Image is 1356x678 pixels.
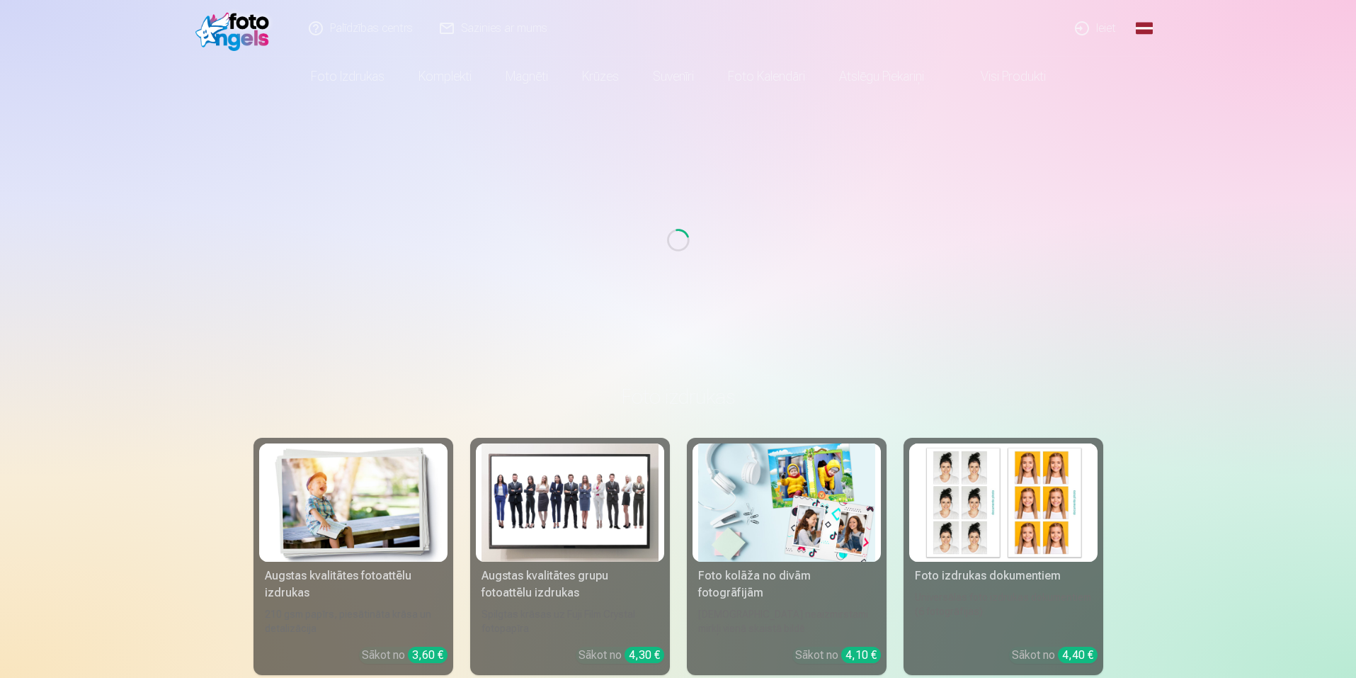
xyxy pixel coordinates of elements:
div: Sākot no [362,647,448,664]
a: Foto izdrukas dokumentiemFoto izdrukas dokumentiemUniversālas foto izdrukas dokumentiem (6 fotogr... [904,438,1103,675]
a: Magnēti [489,57,565,96]
img: /fa1 [195,6,277,51]
div: 210 gsm papīrs, piesātināta krāsa un detalizācija [259,607,448,635]
div: Augstas kvalitātes fotoattēlu izdrukas [259,567,448,601]
div: Sākot no [579,647,664,664]
a: Atslēgu piekariņi [822,57,941,96]
div: Universālas foto izdrukas dokumentiem (6 fotogrāfijas) [909,590,1098,635]
div: Spilgtas krāsas uz Fuji Film Crystal fotopapīra [476,607,664,635]
div: Foto izdrukas dokumentiem [909,567,1098,584]
div: 4,10 € [841,647,881,663]
a: Komplekti [401,57,489,96]
img: Augstas kvalitātes grupu fotoattēlu izdrukas [482,443,659,562]
a: Augstas kvalitātes fotoattēlu izdrukasAugstas kvalitātes fotoattēlu izdrukas210 gsm papīrs, piesā... [253,438,453,675]
img: Foto kolāža no divām fotogrāfijām [698,443,875,562]
a: Krūzes [565,57,636,96]
a: Augstas kvalitātes grupu fotoattēlu izdrukasAugstas kvalitātes grupu fotoattēlu izdrukasSpilgtas ... [470,438,670,675]
h3: Foto izdrukas [265,384,1092,409]
div: [DEMOGRAPHIC_DATA] neaizmirstami mirkļi vienā skaistā bildē [693,607,881,635]
div: 3,60 € [408,647,448,663]
div: 4,30 € [625,647,664,663]
div: Foto kolāža no divām fotogrāfijām [693,567,881,601]
img: Foto izdrukas dokumentiem [915,443,1092,562]
a: Foto kolāža no divām fotogrāfijāmFoto kolāža no divām fotogrāfijām[DEMOGRAPHIC_DATA] neaizmirstam... [687,438,887,675]
div: Augstas kvalitātes grupu fotoattēlu izdrukas [476,567,664,601]
div: Sākot no [795,647,881,664]
a: Foto izdrukas [294,57,401,96]
div: Sākot no [1012,647,1098,664]
a: Visi produkti [941,57,1063,96]
a: Suvenīri [636,57,711,96]
a: Foto kalendāri [711,57,822,96]
img: Augstas kvalitātes fotoattēlu izdrukas [265,443,442,562]
div: 4,40 € [1058,647,1098,663]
